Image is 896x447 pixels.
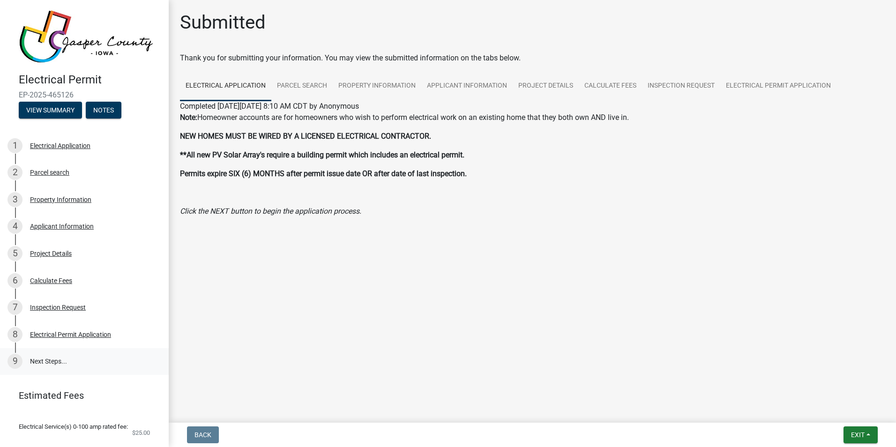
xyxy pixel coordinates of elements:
a: Calculate Fees [579,71,642,101]
span: Exit [851,431,865,439]
div: 4 [7,219,22,234]
div: Parcel search [30,169,69,176]
strong: Permits expire SIX (6) MONTHS after permit issue date OR after date of last inspection. [180,169,467,178]
div: 2 [7,165,22,180]
a: Electrical Permit Application [720,71,836,101]
div: Inspection Request [30,304,86,311]
wm-modal-confirm: Notes [86,107,121,114]
span: Electrical Service(s) 0-100 amp rated fee: [19,424,128,430]
div: 6 [7,273,22,288]
a: Applicant Information [421,71,513,101]
span: $25.00 [132,430,150,436]
div: Calculate Fees [30,277,72,284]
img: Jasper County, Iowa [19,10,154,63]
strong: **All new PV Solar Array's require a building permit which includes an electrical permit. [180,150,464,159]
p: Homeowner accounts are for homeowners who wish to perform electrical work on an existing home tha... [180,112,885,123]
a: Parcel search [271,71,333,101]
i: Click the NEXT button to begin the application process. [180,207,361,216]
a: Inspection Request [642,71,720,101]
span: Completed [DATE][DATE] 8:10 AM CDT by Anonymous [180,102,359,111]
button: Back [187,426,219,443]
span: Back [194,431,211,439]
button: View Summary [19,102,82,119]
div: 9 [7,354,22,369]
div: 8 [7,327,22,342]
span: EP-2025-465126 [19,90,150,99]
div: 7 [7,300,22,315]
wm-modal-confirm: Summary [19,107,82,114]
h4: Electrical Permit [19,73,161,87]
button: Notes [86,102,121,119]
div: 5 [7,246,22,261]
a: Estimated Fees [7,386,154,405]
div: 3 [7,192,22,207]
a: Property Information [333,71,421,101]
a: Project Details [513,71,579,101]
a: Electrical Application [180,71,271,101]
div: Electrical Application [30,142,90,149]
div: Thank you for submitting your information. You may view the submitted information on the tabs below. [180,52,885,64]
h1: Submitted [180,11,266,34]
div: Property Information [30,196,91,203]
div: Electrical Permit Application [30,331,111,338]
button: Exit [844,426,878,443]
div: Project Details [30,250,72,257]
strong: NEW HOMES MUST BE WIRED BY A LICENSED ELECTRICAL CONTRACTOR. [180,132,431,141]
div: 1 [7,138,22,153]
strong: Note: [180,113,197,122]
div: Applicant Information [30,223,94,230]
